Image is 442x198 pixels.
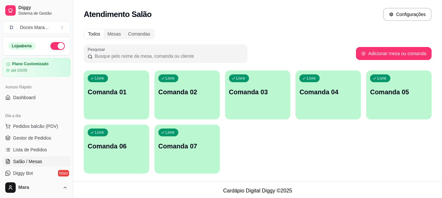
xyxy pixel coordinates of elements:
div: Dia a dia [3,111,70,121]
a: Salão / Mesas [3,156,70,167]
button: Mara [3,180,70,195]
p: Livre [95,130,104,135]
span: Diggy [18,5,68,11]
p: Comanda 04 [299,87,357,97]
article: até 03/09 [11,68,27,73]
span: Sistema de Gestão [18,11,68,16]
span: Pedidos balcão (PDV) [13,123,58,129]
p: Livre [236,76,245,81]
div: Doces Mara ... [20,24,48,31]
span: Mara [18,185,60,190]
span: Diggy Bot [13,170,33,176]
button: LivreComanda 04 [295,70,361,119]
button: Adicionar mesa ou comanda [356,47,432,60]
p: Comanda 05 [370,87,428,97]
span: Gestor de Pedidos [13,135,51,141]
p: Livre [307,76,316,81]
a: DiggySistema de Gestão [3,3,70,18]
button: LivreComanda 01 [84,70,149,119]
p: Livre [95,76,104,81]
div: Loja aberta [8,42,35,50]
p: Livre [166,130,175,135]
a: Plano Customizadoaté 03/09 [3,58,70,77]
span: Lista de Pedidos [13,146,47,153]
p: Livre [166,76,175,81]
a: Lista de Pedidos [3,145,70,155]
div: Acesso Rápido [3,82,70,92]
button: Pedidos balcão (PDV) [3,121,70,131]
input: Pesquisar [93,53,243,59]
p: Comanda 02 [158,87,216,97]
a: Dashboard [3,92,70,103]
div: Todos [84,29,104,38]
span: Salão / Mesas [13,158,42,165]
button: Alterar Status [50,42,65,50]
button: Select a team [3,21,70,34]
button: LivreComanda 03 [225,70,291,119]
p: Livre [377,76,386,81]
h2: Atendimento Salão [84,9,151,20]
button: LivreComanda 05 [366,70,432,119]
button: LivreComanda 06 [84,125,149,174]
p: Comanda 03 [229,87,287,97]
button: LivreComanda 07 [154,125,220,174]
p: Comanda 06 [88,142,145,151]
span: D [8,24,15,31]
article: Plano Customizado [12,62,48,67]
span: Dashboard [13,94,36,101]
div: Mesas [104,29,124,38]
p: Comanda 07 [158,142,216,151]
label: Pesquisar [88,47,107,52]
div: Comandas [125,29,154,38]
p: Comanda 01 [88,87,145,97]
a: Diggy Botnovo [3,168,70,178]
a: Gestor de Pedidos [3,133,70,143]
button: Configurações [383,8,432,21]
button: LivreComanda 02 [154,70,220,119]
